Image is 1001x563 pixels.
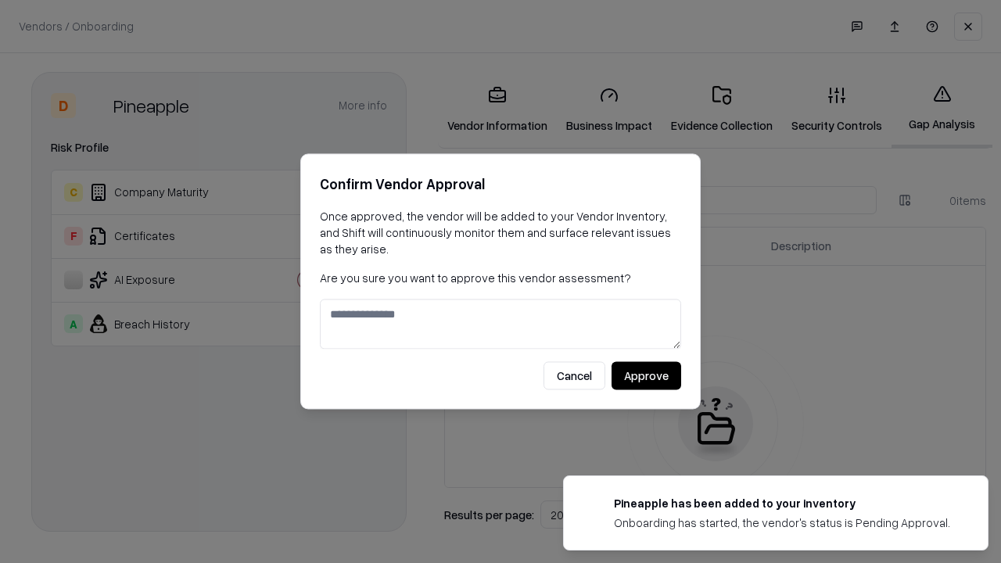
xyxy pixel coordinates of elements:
p: Once approved, the vendor will be added to your Vendor Inventory, and Shift will continuously mon... [320,208,681,257]
div: Pineapple has been added to your inventory [614,495,950,511]
button: Approve [612,362,681,390]
div: Onboarding has started, the vendor's status is Pending Approval. [614,515,950,531]
img: pineappleenergy.com [583,495,601,514]
h2: Confirm Vendor Approval [320,173,681,195]
p: Are you sure you want to approve this vendor assessment? [320,270,681,286]
button: Cancel [544,362,605,390]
